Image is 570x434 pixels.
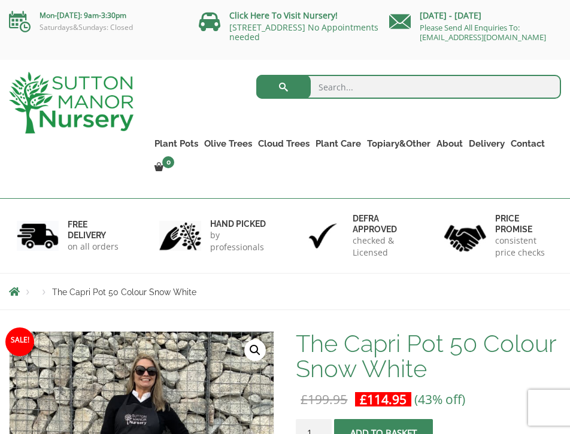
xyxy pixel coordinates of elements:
a: Delivery [466,135,508,152]
img: 1.jpg [17,221,59,251]
a: Contact [508,135,548,152]
img: 2.jpg [159,221,201,251]
p: Mon-[DATE]: 9am-3:30pm [9,8,181,23]
a: Please Send All Enquiries To: [EMAIL_ADDRESS][DOMAIN_NAME] [420,22,546,43]
h1: The Capri Pot 50 Colour Snow White [296,331,561,381]
h6: Price promise [495,213,553,235]
h6: hand picked [210,218,268,229]
a: Plant Pots [151,135,201,152]
a: 0 [151,159,178,176]
p: [DATE] - [DATE] [389,8,561,23]
span: £ [360,391,367,408]
img: 4.jpg [444,217,486,254]
p: checked & Licensed [353,235,411,259]
a: Topiary&Other [364,135,433,152]
h6: FREE DELIVERY [68,219,126,241]
nav: Breadcrumbs [9,287,561,296]
span: 0 [162,156,174,168]
a: Olive Trees [201,135,255,152]
p: Saturdays&Sundays: Closed [9,23,181,32]
span: The Capri Pot 50 Colour Snow White [52,287,196,297]
input: Search... [256,75,561,99]
a: View full-screen image gallery [244,339,266,361]
img: logo [9,72,134,133]
span: (43% off) [414,391,465,408]
p: by professionals [210,229,268,253]
p: consistent price checks [495,235,553,259]
a: About [433,135,466,152]
img: 3.jpg [302,221,344,251]
a: [STREET_ADDRESS] No Appointments needed [229,22,378,43]
a: Plant Care [313,135,364,152]
a: Cloud Trees [255,135,313,152]
bdi: 199.95 [301,391,347,408]
span: Sale! [5,327,34,356]
h6: Defra approved [353,213,411,235]
bdi: 114.95 [360,391,407,408]
a: Click Here To Visit Nursery! [229,10,338,21]
span: £ [301,391,308,408]
p: on all orders [68,241,126,253]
